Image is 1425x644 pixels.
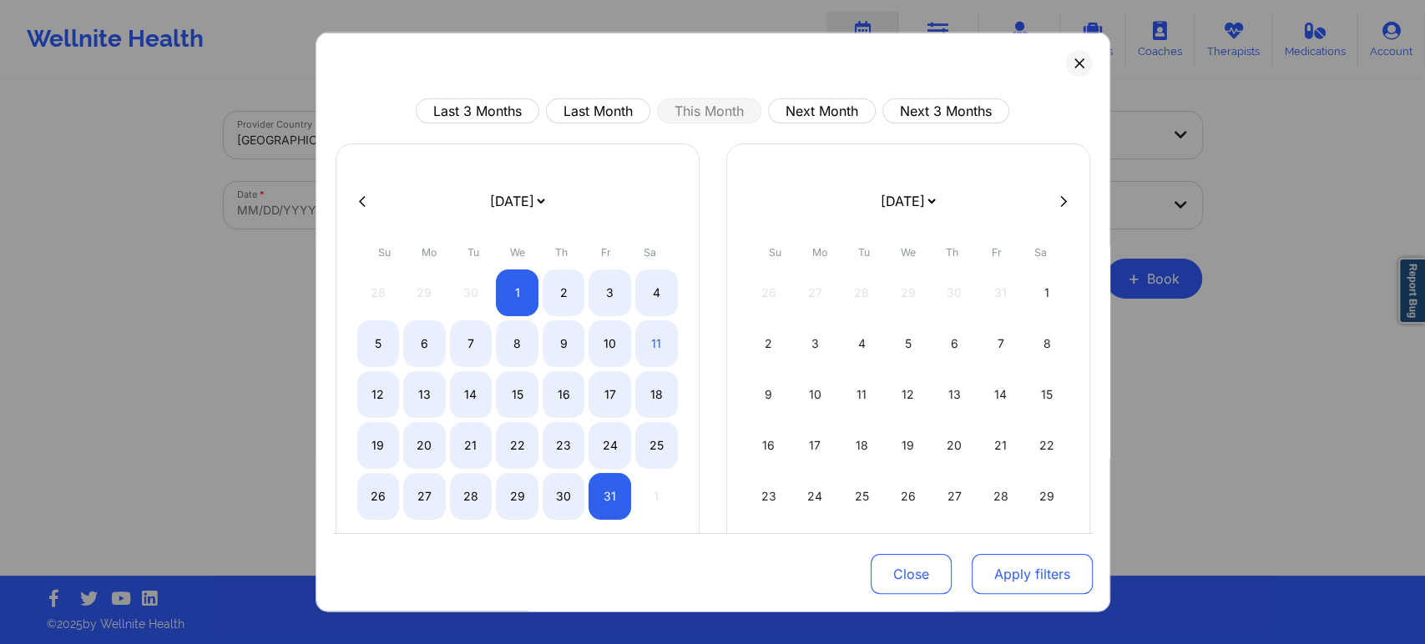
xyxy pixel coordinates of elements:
[979,371,1022,418] div: Fri Nov 14 2025
[635,320,678,367] div: Sat Oct 11 2025
[635,371,678,418] div: Sat Oct 18 2025
[589,320,631,367] div: Fri Oct 10 2025
[946,246,958,259] abbr: Thursday
[841,422,883,469] div: Tue Nov 18 2025
[357,320,400,367] div: Sun Oct 05 2025
[543,422,585,469] div: Thu Oct 23 2025
[933,371,976,418] div: Thu Nov 13 2025
[416,98,539,123] button: Last 3 Months
[403,473,446,520] div: Mon Oct 27 2025
[794,320,836,367] div: Mon Nov 03 2025
[496,320,538,367] div: Wed Oct 08 2025
[496,371,538,418] div: Wed Oct 15 2025
[543,473,585,520] div: Thu Oct 30 2025
[403,320,446,367] div: Mon Oct 06 2025
[841,371,883,418] div: Tue Nov 11 2025
[933,473,976,520] div: Thu Nov 27 2025
[979,473,1022,520] div: Fri Nov 28 2025
[748,524,791,571] div: Sun Nov 30 2025
[496,422,538,469] div: Wed Oct 22 2025
[510,246,525,259] abbr: Wednesday
[972,554,1093,594] button: Apply filters
[979,320,1022,367] div: Fri Nov 07 2025
[1026,473,1069,520] div: Sat Nov 29 2025
[644,246,656,259] abbr: Saturday
[748,320,791,367] div: Sun Nov 02 2025
[794,422,836,469] div: Mon Nov 17 2025
[467,246,479,259] abbr: Tuesday
[748,422,791,469] div: Sun Nov 16 2025
[794,473,836,520] div: Mon Nov 24 2025
[450,320,493,367] div: Tue Oct 07 2025
[403,371,446,418] div: Mon Oct 13 2025
[933,422,976,469] div: Thu Nov 20 2025
[589,422,631,469] div: Fri Oct 24 2025
[543,269,585,316] div: Thu Oct 02 2025
[357,422,400,469] div: Sun Oct 19 2025
[1026,371,1069,418] div: Sat Nov 15 2025
[589,371,631,418] div: Fri Oct 17 2025
[882,98,1009,123] button: Next 3 Months
[933,320,976,367] div: Thu Nov 06 2025
[357,371,400,418] div: Sun Oct 12 2025
[450,371,493,418] div: Tue Oct 14 2025
[812,246,827,259] abbr: Monday
[543,371,585,418] div: Thu Oct 16 2025
[748,371,791,418] div: Sun Nov 09 2025
[769,246,781,259] abbr: Sunday
[378,246,391,259] abbr: Sunday
[794,371,836,418] div: Mon Nov 10 2025
[1026,320,1069,367] div: Sat Nov 08 2025
[635,422,678,469] div: Sat Oct 25 2025
[841,320,883,367] div: Tue Nov 04 2025
[403,422,446,469] div: Mon Oct 20 2025
[871,554,952,594] button: Close
[841,473,883,520] div: Tue Nov 25 2025
[546,98,650,123] button: Last Month
[979,422,1022,469] div: Fri Nov 21 2025
[589,269,631,316] div: Fri Oct 03 2025
[496,473,538,520] div: Wed Oct 29 2025
[357,473,400,520] div: Sun Oct 26 2025
[450,473,493,520] div: Tue Oct 28 2025
[887,371,929,418] div: Wed Nov 12 2025
[555,246,568,259] abbr: Thursday
[657,98,761,123] button: This Month
[635,269,678,316] div: Sat Oct 04 2025
[887,422,929,469] div: Wed Nov 19 2025
[901,246,916,259] abbr: Wednesday
[1034,246,1047,259] abbr: Saturday
[422,246,437,259] abbr: Monday
[992,246,1002,259] abbr: Friday
[768,98,876,123] button: Next Month
[589,473,631,520] div: Fri Oct 31 2025
[748,473,791,520] div: Sun Nov 23 2025
[496,269,538,316] div: Wed Oct 01 2025
[1026,269,1069,316] div: Sat Nov 01 2025
[1026,422,1069,469] div: Sat Nov 22 2025
[601,246,611,259] abbr: Friday
[450,422,493,469] div: Tue Oct 21 2025
[858,246,870,259] abbr: Tuesday
[543,320,585,367] div: Thu Oct 09 2025
[887,320,929,367] div: Wed Nov 05 2025
[887,473,929,520] div: Wed Nov 26 2025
